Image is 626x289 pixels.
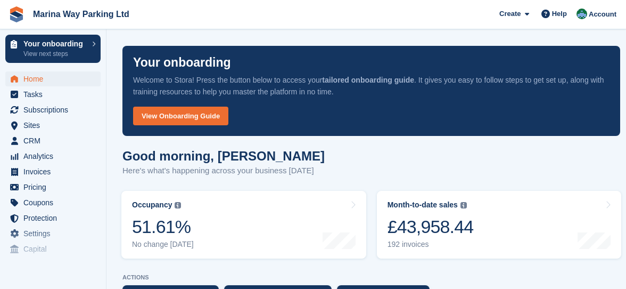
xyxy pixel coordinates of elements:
[121,191,366,259] a: Occupancy 51.61% No change [DATE]
[132,200,172,210] div: Occupancy
[589,9,616,20] span: Account
[5,226,101,241] a: menu
[377,191,622,259] a: Month-to-date sales £43,958.44 192 invoices
[5,242,101,256] a: menu
[322,76,414,84] strong: tailored onboarding guide
[23,118,87,133] span: Sites
[23,87,87,102] span: Tasks
[175,202,181,208] img: icon-info-grey-7440780725fd019a000dd9b08b2336e03edf1995a4989e88bcd33f0948082b44.svg
[133,57,231,69] p: Your onboarding
[460,202,467,208] img: icon-info-grey-7440780725fd019a000dd9b08b2336e03edf1995a4989e88bcd33f0948082b44.svg
[23,195,87,210] span: Coupons
[23,242,87,256] span: Capital
[132,216,194,238] div: 51.61%
[132,240,194,249] div: No change [DATE]
[5,35,101,63] a: Your onboarding View next steps
[5,180,101,195] a: menu
[5,133,101,148] a: menu
[122,149,325,163] h1: Good morning, [PERSON_NAME]
[576,9,587,19] img: Richard
[5,71,101,86] a: menu
[5,211,101,226] a: menu
[9,6,24,22] img: stora-icon-8386f47178a22dfd0bd8f6a31ec36ba5ce8667c1dd55bd0f319d3a0aa187defe.svg
[122,165,325,177] p: Here's what's happening across your business [DATE]
[133,107,228,125] a: View Onboarding Guide
[499,9,521,19] span: Create
[388,240,474,249] div: 192 invoices
[23,133,87,148] span: CRM
[5,118,101,133] a: menu
[23,71,87,86] span: Home
[23,211,87,226] span: Protection
[5,164,101,179] a: menu
[23,226,87,241] span: Settings
[5,102,101,117] a: menu
[23,149,87,164] span: Analytics
[133,74,609,98] p: Welcome to Stora! Press the button below to access your . It gives you easy to follow steps to ge...
[5,195,101,210] a: menu
[388,200,458,210] div: Month-to-date sales
[23,49,87,59] p: View next steps
[29,5,134,23] a: Marina Way Parking Ltd
[23,164,87,179] span: Invoices
[388,216,474,238] div: £43,958.44
[23,180,87,195] span: Pricing
[23,102,87,117] span: Subscriptions
[5,149,101,164] a: menu
[5,87,101,102] a: menu
[552,9,567,19] span: Help
[23,40,87,47] p: Your onboarding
